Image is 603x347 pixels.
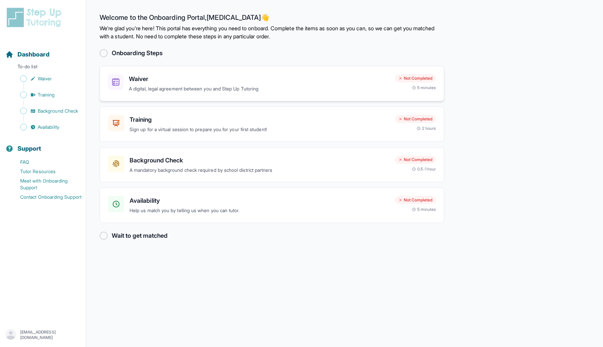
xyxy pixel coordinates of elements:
a: Background Check [5,106,86,116]
span: Support [17,144,41,153]
h3: Background Check [130,156,390,165]
a: WaiverA digital, legal agreement between you and Step Up TutoringNot Completed5 minutes [100,66,444,101]
button: [EMAIL_ADDRESS][DOMAIN_NAME] [5,329,80,341]
p: Help us match you by telling us when you can tutor. [130,207,390,215]
a: Background CheckA mandatory background check required by school district partnersNot Completed0.5... [100,147,444,183]
button: Dashboard [3,39,83,62]
div: 2 hours [417,126,436,131]
h3: Availability [130,196,390,205]
h2: Wait to get matched [112,231,168,240]
span: Dashboard [17,50,49,59]
span: Availability [38,124,59,130]
a: TrainingSign up for a virtual session to prepare you for your first student!Not Completed2 hours [100,107,444,142]
h3: Training [130,115,390,124]
div: Not Completed [395,74,436,82]
a: Tutor Resources [5,167,86,176]
span: Background Check [38,108,78,114]
h2: Onboarding Steps [112,48,163,58]
a: FAQ [5,157,86,167]
a: Meet with Onboarding Support [5,176,86,192]
a: Training [5,90,86,100]
div: 5 minutes [412,207,436,212]
span: Training [38,91,55,98]
img: logo [5,7,65,28]
a: Waiver [5,74,86,83]
div: 5 minutes [412,85,436,90]
a: Availability [5,122,86,132]
h3: Waiver [129,74,390,84]
p: We're glad you're here! This portal has everything you need to onboard. Complete the items as soo... [100,24,444,40]
h2: Welcome to the Onboarding Portal, [MEDICAL_DATA] 👋 [100,13,444,24]
span: Waiver [38,75,52,82]
p: To-do list [3,63,83,73]
div: Not Completed [395,156,436,164]
a: Dashboard [5,50,49,59]
a: Contact Onboarding Support [5,192,86,202]
button: Support [3,133,83,156]
p: [EMAIL_ADDRESS][DOMAIN_NAME] [20,330,80,340]
a: AvailabilityHelp us match you by telling us when you can tutor.Not Completed5 minutes [100,188,444,223]
p: Sign up for a virtual session to prepare you for your first student! [130,126,390,133]
p: A digital, legal agreement between you and Step Up Tutoring [129,85,390,93]
p: A mandatory background check required by school district partners [130,166,390,174]
div: 0.5-1 hour [412,166,436,172]
div: Not Completed [395,196,436,204]
div: Not Completed [395,115,436,123]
